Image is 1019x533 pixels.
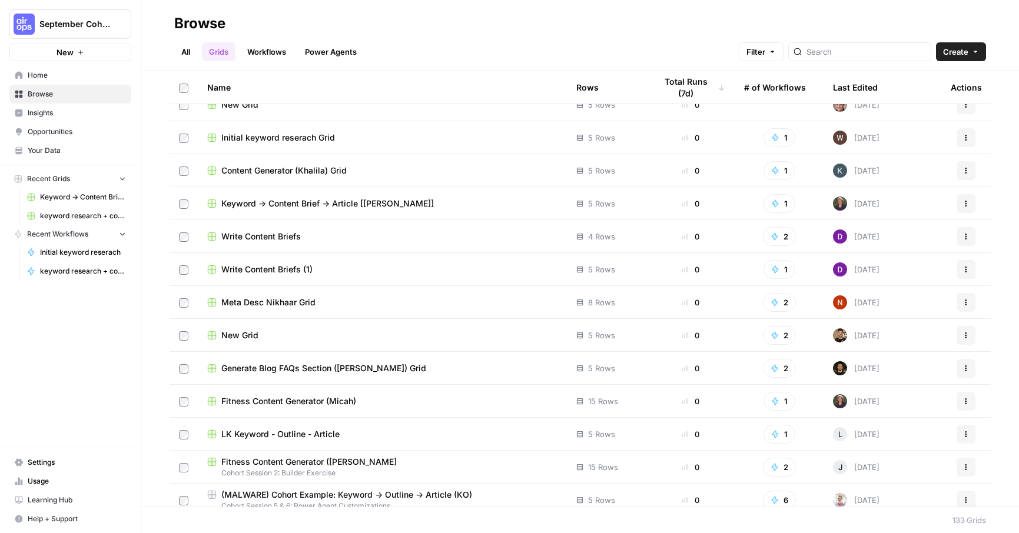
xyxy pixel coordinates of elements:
[656,362,725,374] div: 0
[221,329,258,341] span: New Grid
[656,264,725,275] div: 0
[656,132,725,144] div: 0
[833,98,847,112] img: 894gttvz9wke5ep6j4bcvijddnxm
[9,66,131,85] a: Home
[833,164,879,178] div: [DATE]
[22,243,131,262] a: Initial keyword reserach
[656,428,725,440] div: 0
[207,99,557,111] a: New Grid
[28,108,126,118] span: Insights
[764,425,795,444] button: 1
[833,262,847,277] img: x87odwm75j6mrgqvqpjakro4pmt4
[588,362,615,374] span: 5 Rows
[9,85,131,104] a: Browse
[221,362,426,374] span: Generate Blog FAQs Section ([PERSON_NAME]) Grid
[207,132,557,144] a: Initial keyword reserach Grid
[588,428,615,440] span: 5 Rows
[207,468,557,478] span: Cohort Session 2: Builder Exercise
[221,456,397,468] span: Fitness Content Generator ([PERSON_NAME]
[763,491,796,509] button: 6
[833,328,879,342] div: [DATE]
[298,42,364,61] a: Power Agents
[764,161,795,180] button: 1
[833,131,879,145] div: [DATE]
[40,266,126,277] span: keyword research + content creation workflow
[656,165,725,176] div: 0
[763,458,796,477] button: 2
[588,165,615,176] span: 5 Rows
[9,509,131,528] button: Help + Support
[656,99,725,111] div: 0
[9,44,131,61] button: New
[833,361,847,375] img: yb40j7jvyap6bv8k3d2kukw6raee
[207,165,557,176] a: Content Generator (Khalila) Grid
[833,328,847,342] img: 36rz0nf6lyfqsoxlb67712aiq2cf
[174,42,197,61] a: All
[588,494,615,506] span: 5 Rows
[952,514,986,526] div: 133 Grids
[833,196,879,211] div: [DATE]
[14,14,35,35] img: September Cohort Logo
[763,227,796,246] button: 2
[656,329,725,341] div: 0
[656,395,725,407] div: 0
[656,461,725,473] div: 0
[588,395,618,407] span: 15 Rows
[833,131,847,145] img: rbni5xk9si5sg26zymgzm0e69vdu
[221,395,356,407] span: Fitness Content Generator (Micah)
[28,514,126,524] span: Help + Support
[833,295,879,309] div: [DATE]
[240,42,293,61] a: Workflows
[207,489,557,511] a: (MALWARE) Cohort Example: Keyword -> Outline -> Article (KO)Cohort Session 5 & 6: Power Agent Cus...
[833,229,847,244] img: x87odwm75j6mrgqvqpjakro4pmt4
[22,188,131,206] a: Keyword -> Content Brief -> Article [[PERSON_NAME]]
[221,165,347,176] span: Content Generator (Khalila) Grid
[221,297,316,308] span: Meta Desc Nikhaar Grid
[588,231,615,242] span: 4 Rows
[764,260,795,279] button: 1
[9,9,131,39] button: Workspace: September Cohort
[739,42,784,61] button: Filter
[57,46,74,58] span: New
[588,461,618,473] span: 15 Rows
[746,46,765,58] span: Filter
[202,42,235,61] a: Grids
[28,495,126,505] span: Learning Hub
[833,493,847,507] img: rnewfn8ozkblbv4ke1ie5hzqeirw
[833,361,879,375] div: [DATE]
[764,194,795,213] button: 1
[28,70,126,81] span: Home
[40,247,126,258] span: Initial keyword reserach
[9,453,131,472] a: Settings
[207,329,557,341] a: New Grid
[656,198,725,209] div: 0
[221,489,472,501] span: (MALWARE) Cohort Example: Keyword -> Outline -> Article (KO)
[838,461,842,473] span: J
[744,71,806,104] div: # of Workflows
[833,394,879,408] div: [DATE]
[588,99,615,111] span: 5 Rows
[221,264,313,275] span: Write Content Briefs (1)
[28,89,126,99] span: Browse
[588,329,615,341] span: 5 Rows
[951,71,982,104] div: Actions
[27,174,70,184] span: Recent Grids
[833,262,879,277] div: [DATE]
[207,501,557,511] span: Cohort Session 5 & 6: Power Agent Customizations
[833,164,847,178] img: wnnsdyqcbyll0xvaac1xmfh8kzbf
[9,141,131,160] a: Your Data
[656,71,725,104] div: Total Runs (7d)
[588,264,615,275] span: 5 Rows
[9,472,131,491] a: Usage
[833,71,878,104] div: Last Edited
[40,211,126,221] span: keyword research + content creation workflow Grid
[207,297,557,308] a: Meta Desc Nikhaar Grid
[9,104,131,122] a: Insights
[838,428,842,440] span: L
[763,359,796,378] button: 2
[28,476,126,487] span: Usage
[207,362,557,374] a: Generate Blog FAQs Section ([PERSON_NAME]) Grid
[28,457,126,468] span: Settings
[207,264,557,275] a: Write Content Briefs (1)
[22,262,131,281] a: keyword research + content creation workflow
